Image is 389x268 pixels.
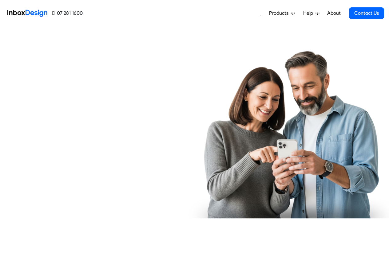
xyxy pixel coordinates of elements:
a: Help [301,7,322,19]
a: About [325,7,342,19]
a: Contact Us [349,7,384,19]
a: Products [267,7,297,19]
a: 07 281 1600 [52,10,83,17]
span: Products [269,10,291,17]
span: Help [303,10,316,17]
